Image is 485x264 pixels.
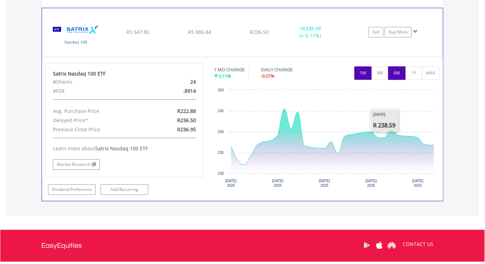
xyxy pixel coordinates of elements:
span: R222.88 [177,108,196,114]
span: R236.50 [250,29,269,35]
text: 230 [218,172,224,175]
text: 245 [218,109,224,113]
button: 6M [388,66,406,80]
span: -0.07% [261,73,275,79]
button: MAX [422,66,439,80]
a: Buy More [385,27,412,37]
text: [DATE] 2025 [319,179,330,187]
text: [DATE] 2025 [365,179,377,187]
span: R236.95 [177,126,196,133]
text: [DATE] 2025 [272,179,283,187]
a: Huawei [385,234,398,256]
div: 24 [150,77,201,86]
div: #FSR [48,86,150,96]
button: 1Y [405,66,423,80]
text: 235 [218,151,224,155]
text: 250 [218,88,224,92]
img: TFSA.STXNDQ.png [46,17,106,54]
a: CONTACT US [398,234,438,254]
a: Add Recurring [101,184,148,195]
svg: Interactive chart [214,86,439,192]
a: Sell [369,27,383,37]
div: 1 MO CHANGE [214,66,245,73]
span: R5 547.85 [126,29,149,35]
div: Avg. Purchase Price [48,107,150,116]
div: Chart. Highcharts interactive chart. [214,86,440,192]
div: .8914 [150,86,201,96]
div: + (+ 6.11%) [284,25,337,39]
a: Apple [373,234,385,256]
button: 3M [371,66,389,80]
text: [DATE] 2025 [226,179,237,187]
button: 1M [354,66,372,80]
div: Learn more about [53,145,196,152]
span: R236.50 [177,117,196,124]
a: EasyEquities [41,230,82,262]
span: R5 886.84 [188,29,211,35]
a: Dividend Preference [48,184,96,195]
div: Delayed Price* [48,116,150,125]
text: 240 [218,130,224,134]
a: Google Play [361,234,373,256]
div: Satrix Nasdaq 100 ETF [53,70,196,77]
div: DAILY CHANGE [261,66,318,73]
text: [DATE] 2025 [412,179,424,187]
div: #Shares [48,77,150,86]
div: Previous Close Price [48,125,150,134]
span: Satrix Nasdaq 100 ETF [95,145,148,152]
a: Market Research [53,159,100,170]
span: R338.99 [302,25,321,32]
span: 0.11% [219,73,232,79]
